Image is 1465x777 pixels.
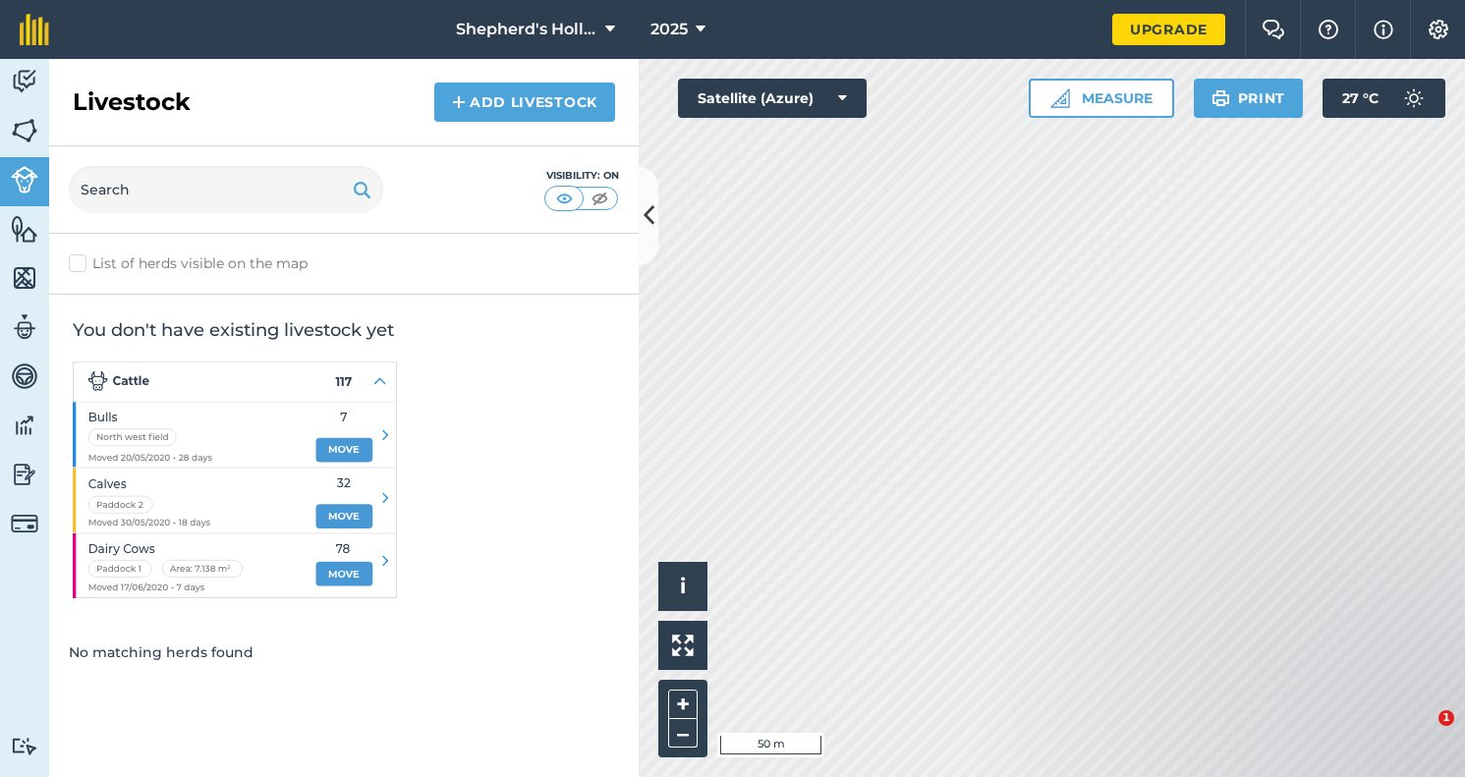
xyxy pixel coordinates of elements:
[11,214,38,244] img: svg+xml;base64,PHN2ZyB4bWxucz0iaHR0cDovL3d3dy53My5vcmcvMjAwMC9zdmciIHdpZHRoPSI1NiIgaGVpZ2h0PSI2MC...
[678,79,867,118] button: Satellite (Azure)
[1211,86,1230,110] img: svg+xml;base64,PHN2ZyB4bWxucz0iaHR0cDovL3d3dy53My5vcmcvMjAwMC9zdmciIHdpZHRoPSIxOSIgaGVpZ2h0PSIyNC...
[680,574,686,598] span: i
[1427,20,1450,39] img: A cog icon
[11,67,38,96] img: svg+xml;base64,PD94bWwgdmVyc2lvbj0iMS4wIiBlbmNvZGluZz0idXRmLTgiPz4KPCEtLSBHZW5lcmF0b3I6IEFkb2JlIE...
[650,18,688,41] span: 2025
[658,562,707,611] button: i
[11,166,38,194] img: svg+xml;base64,PD94bWwgdmVyc2lvbj0iMS4wIiBlbmNvZGluZz0idXRmLTgiPz4KPCEtLSBHZW5lcmF0b3I6IEFkb2JlIE...
[1438,710,1454,726] span: 1
[11,312,38,342] img: svg+xml;base64,PD94bWwgdmVyc2lvbj0iMS4wIiBlbmNvZGluZz0idXRmLTgiPz4KPCEtLSBHZW5lcmF0b3I6IEFkb2JlIE...
[1194,79,1304,118] button: Print
[73,318,615,342] h2: You don't have existing livestock yet
[69,253,619,274] label: List of herds visible on the map
[668,690,698,719] button: +
[1394,79,1434,118] img: svg+xml;base64,PD94bWwgdmVyc2lvbj0iMS4wIiBlbmNvZGluZz0idXRmLTgiPz4KPCEtLSBHZW5lcmF0b3I6IEFkb2JlIE...
[49,622,639,683] div: No matching herds found
[69,166,383,213] input: Search
[1323,79,1445,118] button: 27 °C
[456,18,597,41] span: Shepherd's Hollow
[353,178,371,201] img: svg+xml;base64,PHN2ZyB4bWxucz0iaHR0cDovL3d3dy53My5vcmcvMjAwMC9zdmciIHdpZHRoPSIxOSIgaGVpZ2h0PSIyNC...
[73,86,191,118] h2: Livestock
[1050,88,1070,108] img: Ruler icon
[552,189,577,208] img: svg+xml;base64,PHN2ZyB4bWxucz0iaHR0cDovL3d3dy53My5vcmcvMjAwMC9zdmciIHdpZHRoPSI1MCIgaGVpZ2h0PSI0MC...
[1317,20,1340,39] img: A question mark icon
[11,361,38,391] img: svg+xml;base64,PD94bWwgdmVyc2lvbj0iMS4wIiBlbmNvZGluZz0idXRmLTgiPz4KPCEtLSBHZW5lcmF0b3I6IEFkb2JlIE...
[1398,710,1445,757] iframe: Intercom live chat
[11,510,38,537] img: svg+xml;base64,PD94bWwgdmVyc2lvbj0iMS4wIiBlbmNvZGluZz0idXRmLTgiPz4KPCEtLSBHZW5lcmF0b3I6IEFkb2JlIE...
[588,189,612,208] img: svg+xml;base64,PHN2ZyB4bWxucz0iaHR0cDovL3d3dy53My5vcmcvMjAwMC9zdmciIHdpZHRoPSI1MCIgaGVpZ2h0PSI0MC...
[11,116,38,145] img: svg+xml;base64,PHN2ZyB4bWxucz0iaHR0cDovL3d3dy53My5vcmcvMjAwMC9zdmciIHdpZHRoPSI1NiIgaGVpZ2h0PSI2MC...
[668,719,698,748] button: –
[544,168,619,184] div: Visibility: On
[11,411,38,440] img: svg+xml;base64,PD94bWwgdmVyc2lvbj0iMS4wIiBlbmNvZGluZz0idXRmLTgiPz4KPCEtLSBHZW5lcmF0b3I6IEFkb2JlIE...
[11,263,38,293] img: svg+xml;base64,PHN2ZyB4bWxucz0iaHR0cDovL3d3dy53My5vcmcvMjAwMC9zdmciIHdpZHRoPSI1NiIgaGVpZ2h0PSI2MC...
[434,83,615,122] a: Add Livestock
[672,635,694,656] img: Four arrows, one pointing top left, one top right, one bottom right and the last bottom left
[1029,79,1174,118] button: Measure
[1374,18,1393,41] img: svg+xml;base64,PHN2ZyB4bWxucz0iaHR0cDovL3d3dy53My5vcmcvMjAwMC9zdmciIHdpZHRoPSIxNyIgaGVpZ2h0PSIxNy...
[11,737,38,755] img: svg+xml;base64,PD94bWwgdmVyc2lvbj0iMS4wIiBlbmNvZGluZz0idXRmLTgiPz4KPCEtLSBHZW5lcmF0b3I6IEFkb2JlIE...
[1112,14,1225,45] a: Upgrade
[1342,79,1379,118] span: 27 ° C
[11,460,38,489] img: svg+xml;base64,PD94bWwgdmVyc2lvbj0iMS4wIiBlbmNvZGluZz0idXRmLTgiPz4KPCEtLSBHZW5lcmF0b3I6IEFkb2JlIE...
[452,90,466,114] img: svg+xml;base64,PHN2ZyB4bWxucz0iaHR0cDovL3d3dy53My5vcmcvMjAwMC9zdmciIHdpZHRoPSIxNCIgaGVpZ2h0PSIyNC...
[20,14,49,45] img: fieldmargin Logo
[1262,20,1285,39] img: Two speech bubbles overlapping with the left bubble in the forefront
